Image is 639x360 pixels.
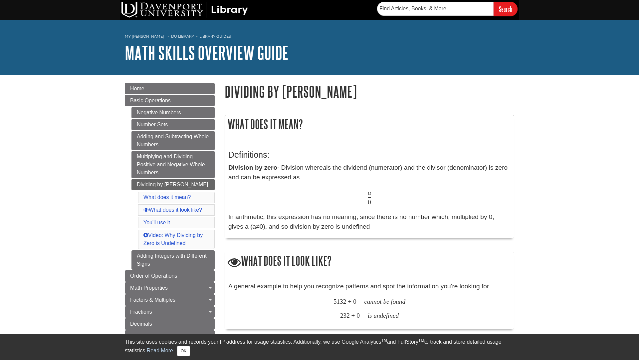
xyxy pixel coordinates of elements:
span: Home [130,86,144,91]
span: ÷ [351,312,355,319]
img: DU Library [121,2,248,18]
a: My [PERSON_NAME] [125,34,164,39]
span: n [377,312,380,319]
input: Search [494,2,518,16]
a: What does it mean? [143,194,191,200]
a: Read More [147,348,173,353]
em: a [323,164,326,171]
span: f [391,298,392,305]
span: f [386,312,388,319]
a: Video: Why Dividing by Zero is Undefined [143,232,203,246]
sup: TM [418,338,424,343]
button: Close [177,346,190,356]
span: d [395,312,399,319]
a: Basic Operations [125,95,215,106]
span: e [393,312,396,319]
span: a [368,189,371,196]
a: Percents [125,330,215,342]
sup: TM [381,338,387,343]
span: i [388,312,389,319]
nav: breadcrumb [125,32,514,43]
a: Decimals [125,318,215,330]
a: Negative Numbers [131,107,215,118]
span: u [373,312,377,319]
div: This site uses cookies and records your IP address for usage statistics. Additionally, we use Goo... [125,338,514,356]
h2: What does it look like? [225,252,514,271]
a: What does it look like? [143,207,202,213]
a: Dividing by [PERSON_NAME] [131,179,215,190]
span: b [383,298,386,305]
span: Basic Operations [130,98,171,103]
a: Adding Integers with Different Signs [131,250,215,270]
span: o [393,298,396,305]
p: - Division where is the dividend (numerator) and the divisor (denominator) is zero and can be exp... [228,163,511,231]
span: = [358,298,362,305]
span: d [380,312,383,319]
a: Factors & Multiples [125,294,215,306]
span: Math Properties [130,285,168,291]
span: i [368,312,369,319]
span: c [364,298,367,305]
span: ÷ [348,298,351,305]
span: o [377,298,380,305]
a: Library Guides [199,34,231,39]
span: 232 [340,312,350,319]
span: a [367,298,370,305]
h2: What does it mean? [225,115,514,133]
a: Multiplying and Dividing Positive and Negative Whole Numbers [131,151,215,178]
span: t [380,298,381,305]
h1: Dividing by [PERSON_NAME] [225,83,514,100]
span: n [399,298,402,305]
span: Order of Operations [130,273,177,279]
span: 0 [368,198,371,206]
span: u [396,298,399,305]
span: e [383,312,386,319]
span: s [369,312,372,319]
a: Math Skills Overview Guide [125,42,289,63]
span: Factors & Multiples [130,297,175,303]
span: Percents [130,333,151,339]
span: Decimals [130,321,152,327]
a: You'll use it... [143,220,174,225]
span: 5132 [333,298,346,305]
span: e [386,298,389,305]
span: Fractions [130,309,152,315]
a: DU Library [171,34,194,39]
a: Order of Operations [125,270,215,282]
span: 0 [357,312,360,319]
span: n [370,298,373,305]
span: n [389,312,393,319]
a: Math Properties [125,282,215,294]
span: = [362,312,366,319]
p: A general example to help you recognize patterns and spot the information you're looking for [228,282,511,291]
a: Home [125,83,215,94]
b: Division by zero [228,164,277,171]
a: Adding and Subtracting Whole Numbers [131,131,215,150]
a: Fractions [125,306,215,318]
form: Searches DU Library's articles, books, and more [377,2,518,16]
input: Find Articles, Books, & More... [377,2,494,16]
a: Number Sets [131,119,215,130]
span: 0 [353,298,356,305]
span: d [402,298,405,305]
span: n [373,298,377,305]
h3: Definitions: [228,150,511,160]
